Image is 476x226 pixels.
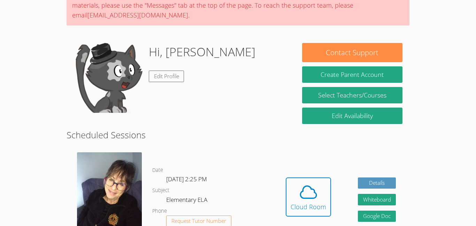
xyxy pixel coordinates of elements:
[302,108,402,124] a: Edit Availability
[152,166,163,175] dt: Date
[152,186,169,195] dt: Subject
[149,71,184,82] a: Edit Profile
[74,43,143,113] img: default.png
[67,128,409,141] h2: Scheduled Sessions
[358,194,396,205] button: Whiteboard
[166,195,209,207] dd: Elementary ELA
[152,207,167,216] dt: Phone
[171,218,226,224] span: Request Tutor Number
[149,43,255,61] h1: Hi, [PERSON_NAME]
[166,175,207,183] span: [DATE] 2:25 PM
[286,177,331,217] button: Cloud Room
[358,211,396,222] a: Google Doc
[358,177,396,189] a: Details
[302,66,402,83] button: Create Parent Account
[291,202,326,212] div: Cloud Room
[302,87,402,103] a: Select Teachers/Courses
[302,43,402,62] button: Contact Support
